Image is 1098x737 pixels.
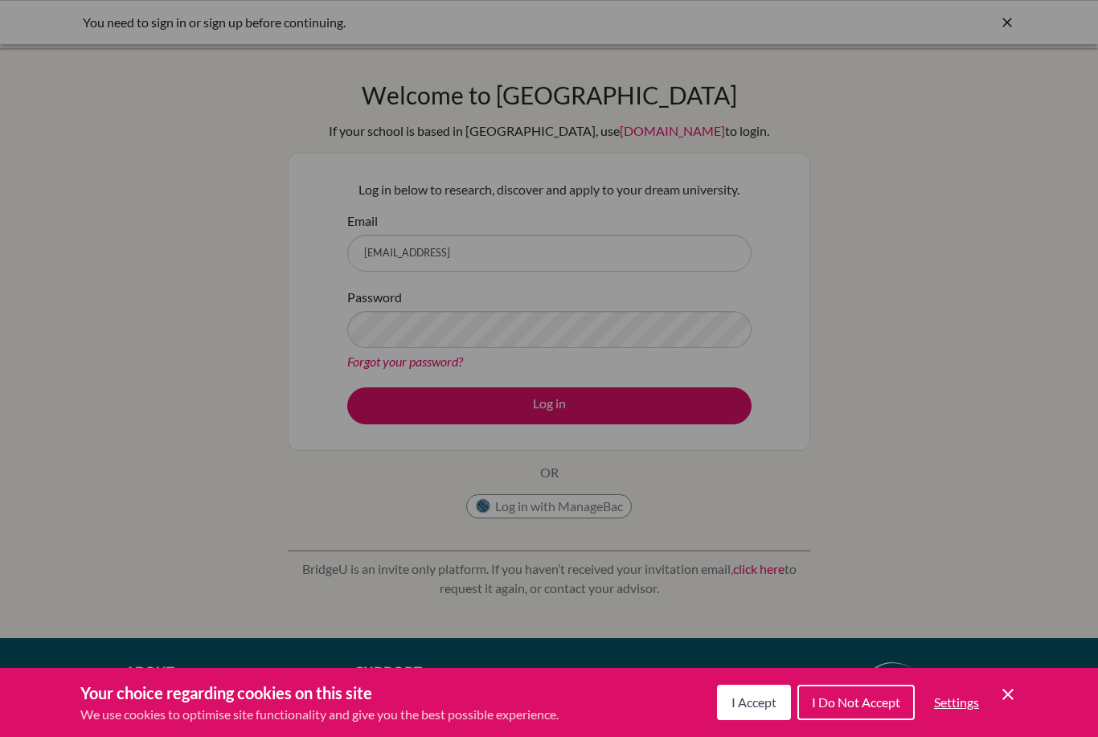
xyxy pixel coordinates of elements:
span: I Accept [731,694,776,710]
span: I Do Not Accept [812,694,900,710]
button: Save and close [998,685,1018,704]
button: I Do Not Accept [797,685,915,720]
button: I Accept [717,685,791,720]
p: We use cookies to optimise site functionality and give you the best possible experience. [80,705,559,724]
span: Settings [934,694,979,710]
button: Settings [921,686,992,719]
h3: Your choice regarding cookies on this site [80,681,559,705]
